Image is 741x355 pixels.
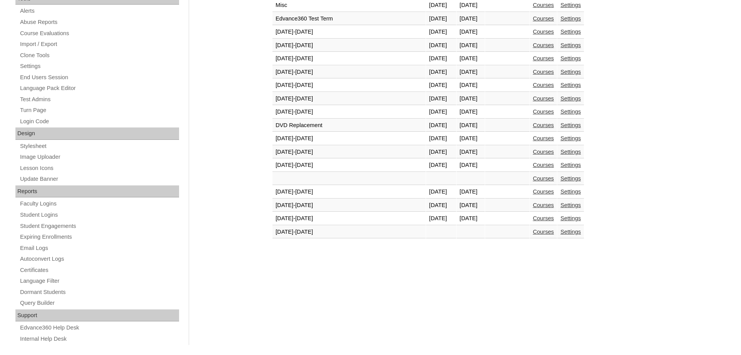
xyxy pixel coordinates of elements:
[560,215,581,221] a: Settings
[19,243,179,253] a: Email Logs
[272,12,426,25] td: Edvance360 Test Term
[533,162,554,168] a: Courses
[19,287,179,297] a: Dormant Students
[19,298,179,308] a: Query Builder
[560,229,581,235] a: Settings
[19,61,179,71] a: Settings
[19,174,179,184] a: Update Banner
[560,15,581,22] a: Settings
[19,276,179,286] a: Language Filter
[426,39,456,52] td: [DATE]
[457,79,485,92] td: [DATE]
[560,29,581,35] a: Settings
[426,25,456,39] td: [DATE]
[560,135,581,141] a: Settings
[19,51,179,60] a: Clone Tools
[533,215,554,221] a: Courses
[19,6,179,16] a: Alerts
[426,66,456,79] td: [DATE]
[533,189,554,195] a: Courses
[19,265,179,275] a: Certificates
[19,73,179,82] a: End Users Session
[426,185,456,199] td: [DATE]
[426,92,456,105] td: [DATE]
[426,212,456,225] td: [DATE]
[533,42,554,48] a: Courses
[426,12,456,25] td: [DATE]
[560,149,581,155] a: Settings
[426,119,456,132] td: [DATE]
[457,39,485,52] td: [DATE]
[457,92,485,105] td: [DATE]
[457,25,485,39] td: [DATE]
[533,55,554,61] a: Courses
[533,175,554,182] a: Courses
[533,202,554,208] a: Courses
[426,199,456,212] td: [DATE]
[426,52,456,65] td: [DATE]
[560,2,581,8] a: Settings
[19,210,179,220] a: Student Logins
[457,146,485,159] td: [DATE]
[533,135,554,141] a: Courses
[19,254,179,264] a: Autoconvert Logs
[457,132,485,145] td: [DATE]
[533,15,554,22] a: Courses
[272,92,426,105] td: [DATE]-[DATE]
[560,42,581,48] a: Settings
[457,159,485,172] td: [DATE]
[457,119,485,132] td: [DATE]
[19,199,179,209] a: Faculty Logins
[19,29,179,38] a: Course Evaluations
[15,309,179,322] div: Support
[426,105,456,119] td: [DATE]
[272,199,426,212] td: [DATE]-[DATE]
[560,175,581,182] a: Settings
[533,82,554,88] a: Courses
[272,226,426,239] td: [DATE]-[DATE]
[15,127,179,140] div: Design
[272,146,426,159] td: [DATE]-[DATE]
[560,55,581,61] a: Settings
[272,25,426,39] td: [DATE]-[DATE]
[560,69,581,75] a: Settings
[426,159,456,172] td: [DATE]
[19,117,179,126] a: Login Code
[533,122,554,128] a: Courses
[426,146,456,159] td: [DATE]
[533,69,554,75] a: Courses
[457,105,485,119] td: [DATE]
[272,185,426,199] td: [DATE]-[DATE]
[272,159,426,172] td: [DATE]-[DATE]
[19,105,179,115] a: Turn Page
[560,122,581,128] a: Settings
[560,82,581,88] a: Settings
[19,232,179,242] a: Expiring Enrollments
[533,29,554,35] a: Courses
[533,95,554,102] a: Courses
[426,132,456,145] td: [DATE]
[272,52,426,65] td: [DATE]-[DATE]
[272,66,426,79] td: [DATE]-[DATE]
[560,162,581,168] a: Settings
[457,66,485,79] td: [DATE]
[19,323,179,333] a: Edvance360 Help Desk
[19,39,179,49] a: Import / Export
[457,12,485,25] td: [DATE]
[272,212,426,225] td: [DATE]-[DATE]
[560,189,581,195] a: Settings
[457,199,485,212] td: [DATE]
[272,79,426,92] td: [DATE]-[DATE]
[19,17,179,27] a: Abuse Reports
[19,334,179,344] a: Internal Help Desk
[19,221,179,231] a: Student Engagements
[19,141,179,151] a: Stylesheet
[272,39,426,52] td: [DATE]-[DATE]
[19,152,179,162] a: Image Uploader
[19,163,179,173] a: Lesson Icons
[560,95,581,102] a: Settings
[560,109,581,115] a: Settings
[19,83,179,93] a: Language Pack Editor
[272,105,426,119] td: [DATE]-[DATE]
[457,52,485,65] td: [DATE]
